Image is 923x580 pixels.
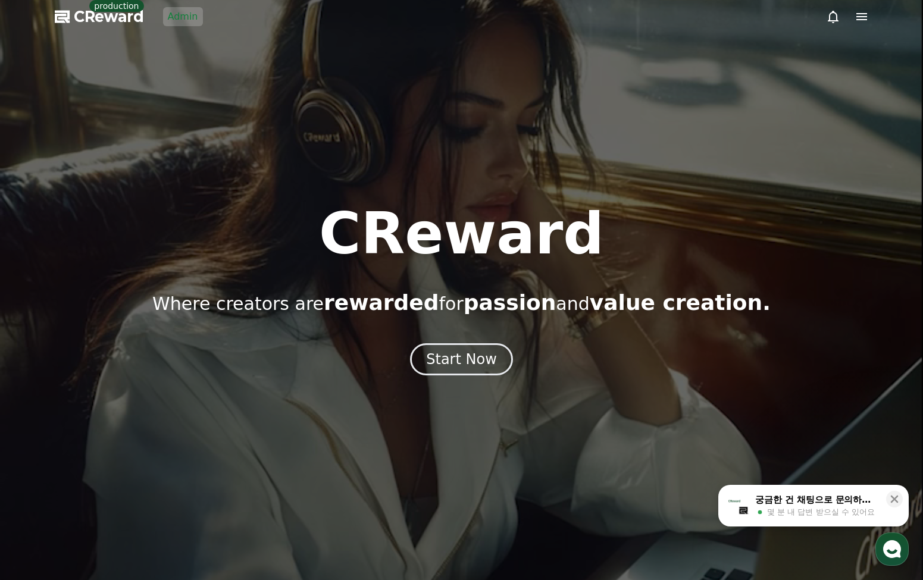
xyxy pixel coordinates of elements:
[319,205,604,262] h1: CReward
[163,7,203,26] a: Admin
[55,7,144,26] a: CReward
[464,290,556,315] span: passion
[410,343,513,375] button: Start Now
[590,290,771,315] span: value creation.
[426,350,497,369] div: Start Now
[324,290,439,315] span: rewarded
[152,291,771,315] p: Where creators are for and
[410,355,513,366] a: Start Now
[74,7,144,26] span: CReward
